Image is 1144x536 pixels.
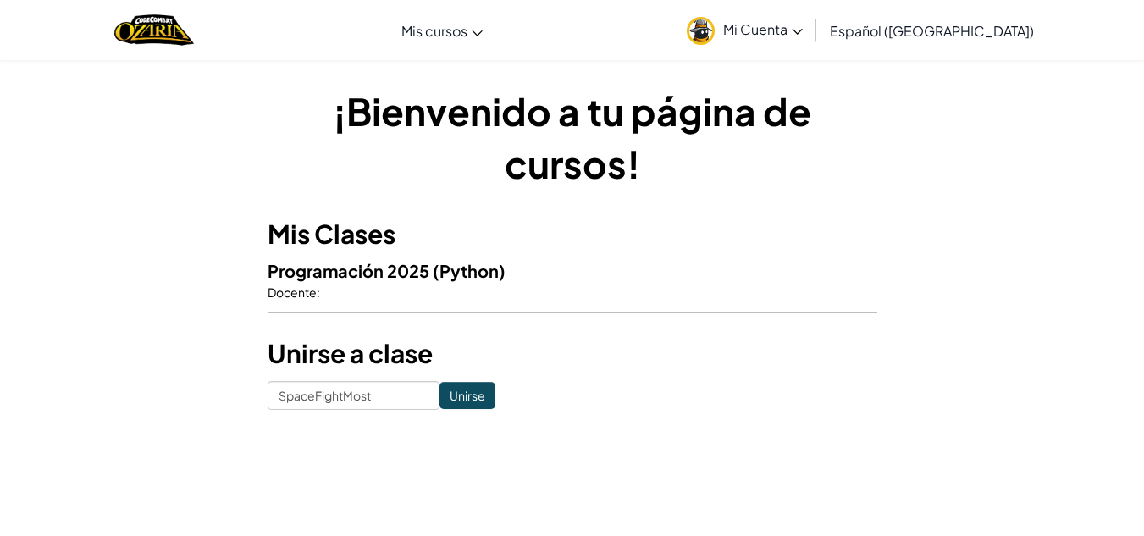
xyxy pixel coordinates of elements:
[268,215,877,253] h3: Mis Clases
[401,22,467,40] span: Mis cursos
[268,381,439,410] input: <Enter Class Code>
[830,22,1034,40] span: Español ([GEOGRAPHIC_DATA])
[723,20,803,38] span: Mi Cuenta
[678,3,811,57] a: Mi Cuenta
[114,13,193,47] img: Home
[114,13,193,47] a: Ozaria by CodeCombat logo
[268,85,877,190] h1: ¡Bienvenido a tu página de cursos!
[268,334,877,373] h3: Unirse a clase
[439,382,495,409] input: Unirse
[393,8,491,53] a: Mis cursos
[268,260,433,281] span: Programación 2025
[317,285,320,300] span: :
[433,260,506,281] span: (Python)
[821,8,1042,53] a: Español ([GEOGRAPHIC_DATA])
[268,285,317,300] span: Docente
[687,17,715,45] img: avatar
